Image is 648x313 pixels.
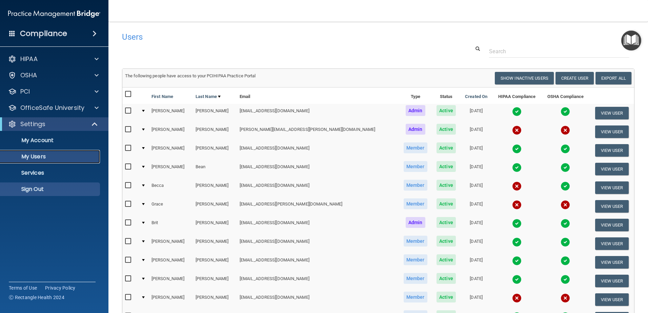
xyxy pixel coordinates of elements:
[193,104,237,122] td: [PERSON_NAME]
[561,125,570,135] img: cross.ca9f0e7f.svg
[125,73,256,78] span: The following people have access to your PCIHIPAA Practice Portal
[193,197,237,216] td: [PERSON_NAME]
[237,87,399,104] th: Email
[437,124,456,135] span: Active
[149,290,193,309] td: [PERSON_NAME]
[561,181,570,191] img: tick.e7d51cea.svg
[437,217,456,228] span: Active
[495,72,554,84] button: Show Inactive Users
[512,163,522,172] img: tick.e7d51cea.svg
[437,180,456,191] span: Active
[460,160,492,178] td: [DATE]
[595,181,629,194] button: View User
[45,285,76,291] a: Privacy Policy
[193,122,237,141] td: [PERSON_NAME]
[437,142,456,153] span: Active
[512,200,522,210] img: cross.ca9f0e7f.svg
[404,292,427,302] span: Member
[531,265,640,292] iframe: Drift Widget Chat Controller
[512,275,522,284] img: tick.e7d51cea.svg
[4,153,97,160] p: My Users
[8,7,100,21] img: PMB logo
[149,253,193,272] td: [PERSON_NAME]
[8,120,98,128] a: Settings
[437,292,456,302] span: Active
[193,272,237,290] td: [PERSON_NAME]
[595,163,629,175] button: View User
[561,163,570,172] img: tick.e7d51cea.svg
[149,160,193,178] td: [PERSON_NAME]
[460,122,492,141] td: [DATE]
[460,272,492,290] td: [DATE]
[561,144,570,154] img: tick.e7d51cea.svg
[237,160,399,178] td: [EMAIL_ADDRESS][DOMAIN_NAME]
[8,104,99,112] a: OfficeSafe University
[149,178,193,197] td: Becca
[541,87,589,104] th: OSHA Compliance
[404,161,427,172] span: Member
[9,294,64,301] span: Ⓒ Rectangle Health 2024
[561,237,570,247] img: tick.e7d51cea.svg
[512,237,522,247] img: tick.e7d51cea.svg
[555,72,594,84] button: Create User
[406,105,425,116] span: Admin
[237,178,399,197] td: [EMAIL_ADDRESS][DOMAIN_NAME]
[406,217,425,228] span: Admin
[9,285,37,291] a: Terms of Use
[193,290,237,309] td: [PERSON_NAME]
[460,178,492,197] td: [DATE]
[8,71,99,79] a: OSHA
[437,161,456,172] span: Active
[437,198,456,209] span: Active
[4,186,97,193] p: Sign Out
[149,197,193,216] td: Grace
[595,200,629,213] button: View User
[20,104,84,112] p: OfficeSafe University
[237,197,399,216] td: [EMAIL_ADDRESS][PERSON_NAME][DOMAIN_NAME]
[237,122,399,141] td: [PERSON_NAME][EMAIL_ADDRESS][PERSON_NAME][DOMAIN_NAME]
[4,170,97,176] p: Services
[595,144,629,157] button: View User
[399,87,432,104] th: Type
[437,236,456,247] span: Active
[561,107,570,116] img: tick.e7d51cea.svg
[193,253,237,272] td: [PERSON_NAME]
[404,198,427,209] span: Member
[561,200,570,210] img: cross.ca9f0e7f.svg
[20,71,37,79] p: OSHA
[237,234,399,253] td: [EMAIL_ADDRESS][DOMAIN_NAME]
[561,293,570,303] img: cross.ca9f0e7f.svg
[437,105,456,116] span: Active
[492,87,541,104] th: HIPAA Compliance
[460,216,492,234] td: [DATE]
[193,234,237,253] td: [PERSON_NAME]
[193,141,237,160] td: [PERSON_NAME]
[460,290,492,309] td: [DATE]
[196,93,221,101] a: Last Name
[406,124,425,135] span: Admin
[595,125,629,138] button: View User
[404,254,427,265] span: Member
[237,253,399,272] td: [EMAIL_ADDRESS][DOMAIN_NAME]
[595,107,629,119] button: View User
[149,104,193,122] td: [PERSON_NAME]
[237,104,399,122] td: [EMAIL_ADDRESS][DOMAIN_NAME]
[8,87,99,96] a: PCI
[237,272,399,290] td: [EMAIL_ADDRESS][DOMAIN_NAME]
[149,272,193,290] td: [PERSON_NAME]
[149,141,193,160] td: [PERSON_NAME]
[512,107,522,116] img: tick.e7d51cea.svg
[20,87,30,96] p: PCI
[595,293,629,306] button: View User
[460,141,492,160] td: [DATE]
[465,93,487,101] a: Created On
[404,142,427,153] span: Member
[4,137,97,144] p: My Account
[561,256,570,266] img: tick.e7d51cea.svg
[20,55,38,63] p: HIPAA
[149,122,193,141] td: [PERSON_NAME]
[432,87,460,104] th: Status
[20,29,67,38] h4: Compliance
[595,256,629,269] button: View User
[512,144,522,154] img: tick.e7d51cea.svg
